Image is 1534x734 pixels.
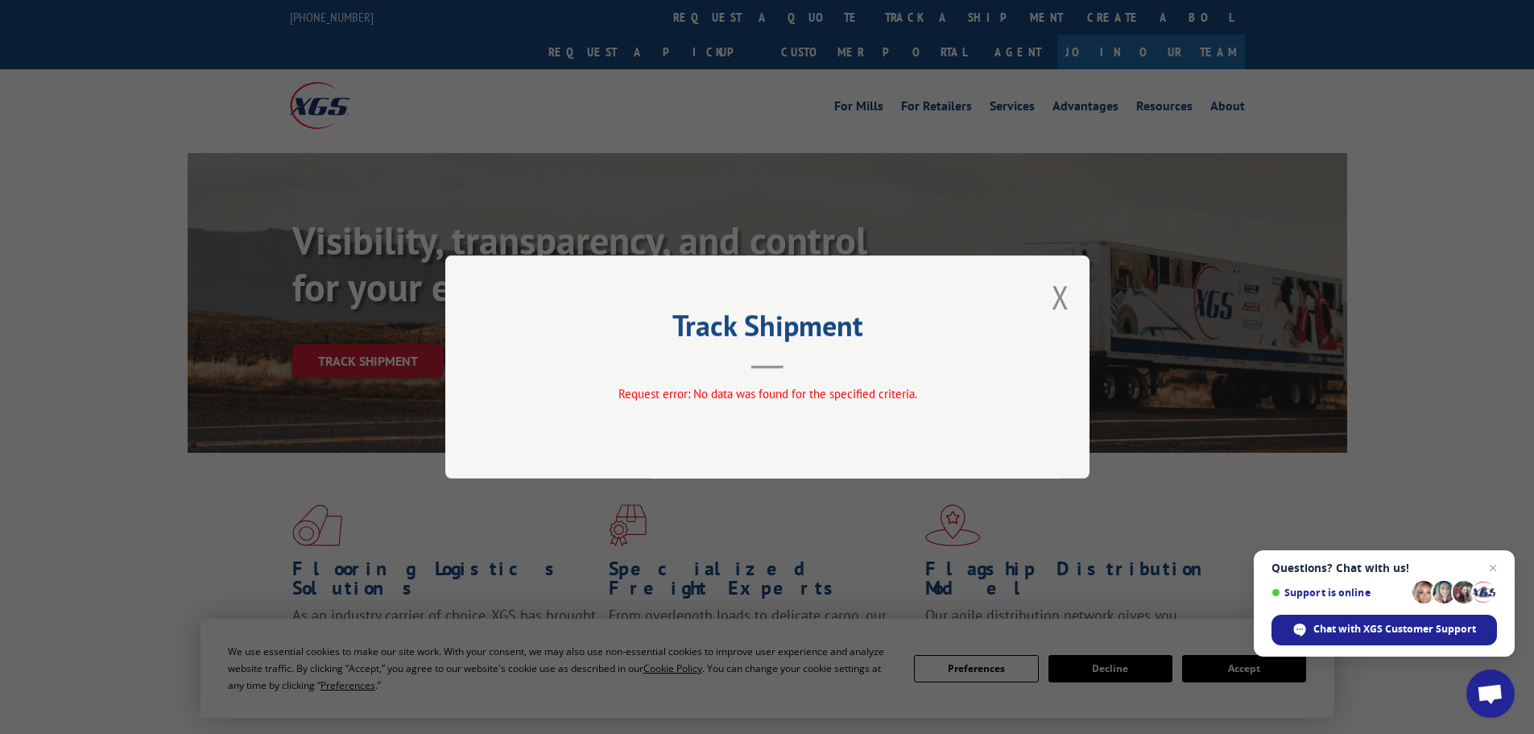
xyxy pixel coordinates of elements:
span: Close chat [1483,558,1503,578]
div: Chat with XGS Customer Support [1271,615,1497,645]
span: Request error: No data was found for the specified criteria. [618,386,916,401]
div: Open chat [1466,670,1515,718]
button: Close modal [1052,276,1069,318]
h2: Track Shipment [526,314,1009,345]
span: Chat with XGS Customer Support [1313,622,1476,637]
span: Questions? Chat with us! [1271,562,1497,574]
span: Support is online [1271,587,1407,599]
